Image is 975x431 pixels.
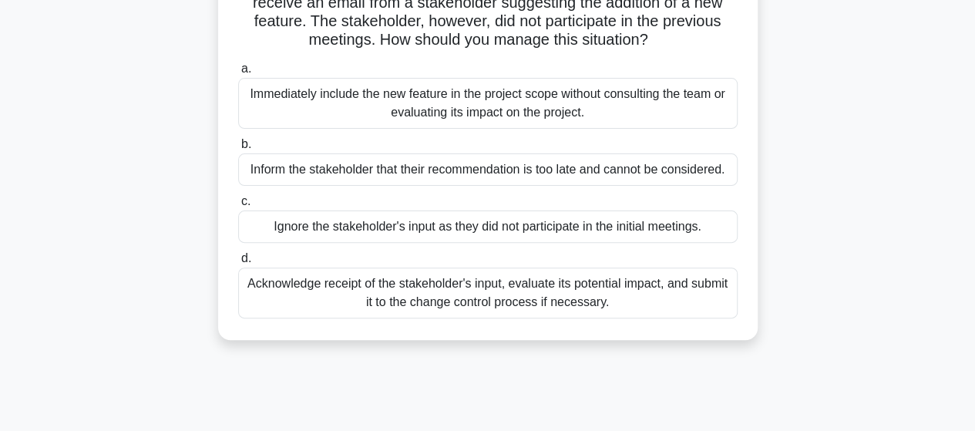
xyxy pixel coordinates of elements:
div: Acknowledge receipt of the stakeholder's input, evaluate its potential impact, and submit it to t... [238,268,738,318]
span: b. [241,137,251,150]
div: Ignore the stakeholder's input as they did not participate in the initial meetings. [238,210,738,243]
div: Immediately include the new feature in the project scope without consulting the team or evaluatin... [238,78,738,129]
span: a. [241,62,251,75]
span: c. [241,194,250,207]
span: d. [241,251,251,264]
div: Inform the stakeholder that their recommendation is too late and cannot be considered. [238,153,738,186]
